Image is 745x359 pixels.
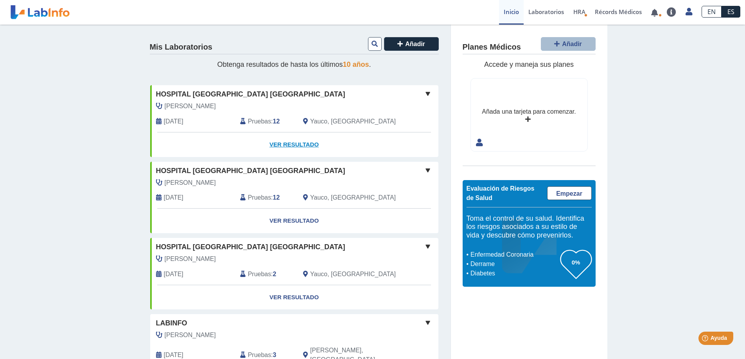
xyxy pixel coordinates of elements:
[310,117,396,126] span: Yauco, PR
[164,117,183,126] span: 2025-09-27
[484,61,574,68] span: Accede y maneja sus planes
[150,285,438,310] a: Ver Resultado
[156,242,345,252] span: Hospital [GEOGRAPHIC_DATA] [GEOGRAPHIC_DATA]
[248,270,271,279] span: Pruebas
[547,186,592,200] a: Empezar
[156,89,345,100] span: Hospital [GEOGRAPHIC_DATA] [GEOGRAPHIC_DATA]
[150,209,438,233] a: Ver Resultado
[234,193,297,202] div: :
[164,270,183,279] span: 2022-11-07
[469,259,560,269] li: Derrame
[165,178,216,188] span: Concepcion, Maryrose
[467,185,535,201] span: Evaluación de Riesgos de Salud
[164,193,183,202] span: 2023-09-16
[165,254,216,264] span: Ramirez Amill, Reinaldo
[469,250,560,259] li: Enfermedad Coronaria
[156,318,187,329] span: labinfo
[156,166,345,176] span: Hospital [GEOGRAPHIC_DATA] [GEOGRAPHIC_DATA]
[310,193,396,202] span: Yauco, PR
[273,118,280,125] b: 12
[469,269,560,278] li: Diabetes
[384,37,439,51] button: Añadir
[273,352,276,358] b: 3
[343,61,369,68] span: 10 años
[165,330,216,340] span: Torras Mantrana, Raidel
[273,194,280,201] b: 12
[463,43,521,52] h4: Planes Médicos
[273,271,276,277] b: 2
[234,270,297,279] div: :
[675,329,736,350] iframe: Help widget launcher
[560,257,592,267] h3: 0%
[573,8,585,16] span: HRA
[150,132,438,157] a: Ver Resultado
[234,117,297,126] div: :
[541,37,596,51] button: Añadir
[702,6,722,18] a: EN
[405,41,425,47] span: Añadir
[556,190,582,197] span: Empezar
[562,41,582,47] span: Añadir
[165,102,216,111] span: Rodriguez Soto, Joan
[248,193,271,202] span: Pruebas
[217,61,371,68] span: Obtenga resultados de hasta los últimos .
[150,43,212,52] h4: Mis Laboratorios
[722,6,740,18] a: ES
[482,107,576,116] div: Añada una tarjeta para comenzar.
[248,117,271,126] span: Pruebas
[467,214,592,240] h5: Toma el control de su salud. Identifica los riesgos asociados a su estilo de vida y descubre cómo...
[310,270,396,279] span: Yauco, PR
